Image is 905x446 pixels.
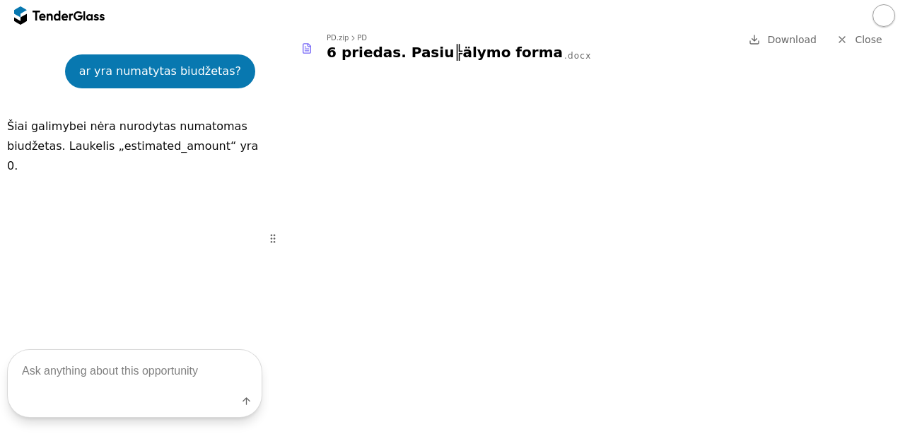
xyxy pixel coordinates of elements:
div: ar yra numatytas biudžetas? [79,61,241,81]
div: PD [357,35,367,42]
a: Download [745,31,821,49]
div: .docx [564,50,591,62]
span: Close [855,34,882,45]
a: Close [828,31,891,49]
span: Download [767,34,817,45]
div: 6 priedas. Pasiu╠älymo forma [327,42,563,62]
p: Šiai galimybei nėra nurodytas numatomas biudžetas. Laukelis „estimated_amount“ yra 0. [7,117,262,176]
div: PD.zip [327,35,349,42]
